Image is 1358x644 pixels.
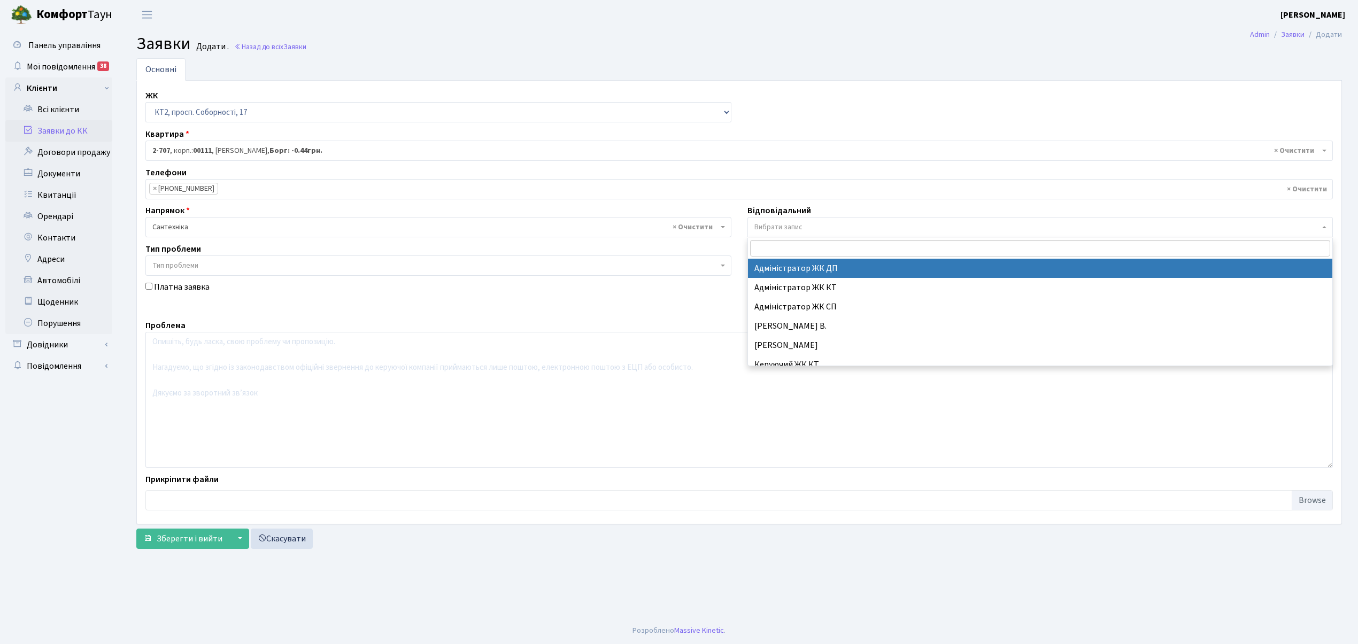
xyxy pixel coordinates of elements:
a: Орендарі [5,206,112,227]
a: Автомобілі [5,270,112,291]
span: Заявки [283,42,306,52]
b: Борг: -0.44грн. [269,145,322,156]
span: Мої повідомлення [27,61,95,73]
a: Документи [5,163,112,184]
label: Прикріпити файли [145,473,219,486]
a: Заявки до КК [5,120,112,142]
a: Всі клієнти [5,99,112,120]
li: Адміністратор ЖК ДП [748,259,1332,278]
span: Видалити всі елементи [1274,145,1314,156]
a: Адреси [5,249,112,270]
a: Панель управління [5,35,112,56]
a: Довідники [5,334,112,355]
a: Порушення [5,313,112,334]
span: Вибрати запис [754,222,803,232]
b: 00111 [193,145,212,156]
img: logo.png [11,4,32,26]
span: Панель управління [28,40,101,51]
b: 2-707 [152,145,170,156]
span: Тип проблеми [152,260,198,271]
span: × [153,183,157,194]
span: <b>2-707</b>, корп.: <b>00111</b>, Туліс Микита Юрійович, <b>Борг: -0.44грн.</b> [145,141,1333,161]
li: Адміністратор ЖК КТ [748,278,1332,297]
span: Видалити всі елементи [1287,184,1327,195]
button: Зберегти і вийти [136,529,229,549]
label: Квартира [145,128,189,141]
span: Сантехніка [152,222,718,232]
div: Розроблено . [632,625,726,637]
button: Переключити навігацію [134,6,160,24]
a: Квитанції [5,184,112,206]
label: Проблема [145,319,186,332]
b: Комфорт [36,6,88,23]
label: Телефони [145,166,187,179]
span: Зберегти і вийти [157,533,222,545]
div: 38 [97,61,109,71]
a: Massive Kinetic [674,625,724,636]
a: Admin [1250,29,1270,40]
a: Щоденник [5,291,112,313]
a: [PERSON_NAME] [1280,9,1345,21]
li: Додати [1305,29,1342,41]
a: Мої повідомлення38 [5,56,112,77]
a: Договори продажу [5,142,112,163]
span: Таун [36,6,112,24]
label: ЖК [145,89,158,102]
small: Додати . [194,42,229,52]
li: Адміністратор ЖК СП [748,297,1332,316]
label: Платна заявка [154,281,210,293]
a: Клієнти [5,77,112,99]
span: <b>2-707</b>, корп.: <b>00111</b>, Туліс Микита Юрійович, <b>Борг: -0.44грн.</b> [152,145,1320,156]
a: Скасувати [251,529,313,549]
label: Відповідальний [747,204,811,217]
nav: breadcrumb [1234,24,1358,46]
span: Заявки [136,32,191,56]
a: Основні [136,58,186,81]
label: Тип проблеми [145,243,201,255]
a: Повідомлення [5,355,112,377]
li: [PERSON_NAME] В. [748,316,1332,336]
a: Назад до всіхЗаявки [234,42,306,52]
li: 066-215-18-57 [149,183,218,195]
li: [PERSON_NAME] [748,336,1332,355]
span: Сантехніка [145,217,731,237]
label: Напрямок [145,204,190,217]
span: Видалити всі елементи [673,222,713,232]
li: Керуючий ЖК КТ [748,355,1332,374]
a: Контакти [5,227,112,249]
a: Заявки [1281,29,1305,40]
